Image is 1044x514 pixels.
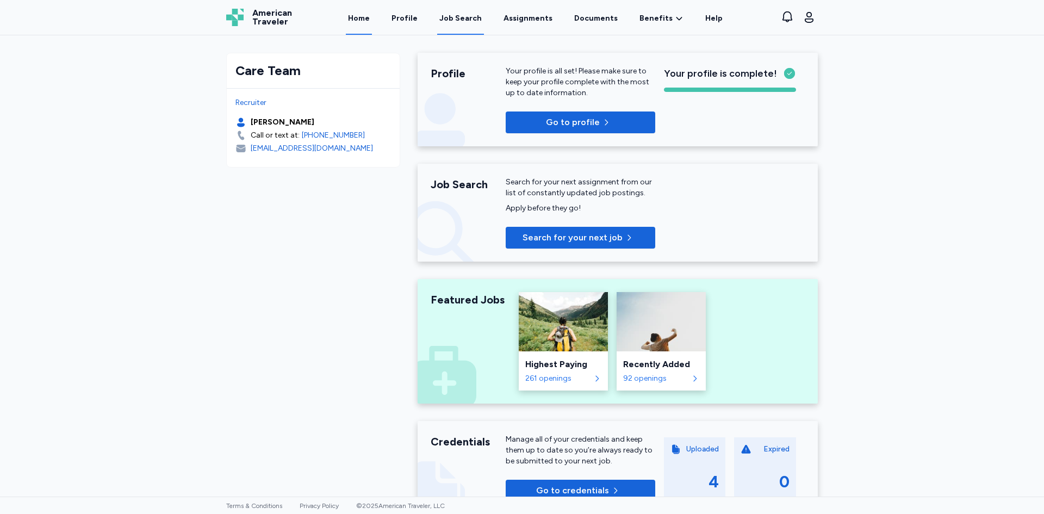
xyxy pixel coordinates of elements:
[226,9,244,26] img: Logo
[506,434,655,467] div: Manage all of your credentials and keep them up to date so you’re always ready to be submitted to...
[506,177,655,199] div: Search for your next assignment from our list of constantly updated job postings.
[439,13,482,24] div: Job Search
[431,177,506,192] div: Job Search
[506,112,655,133] button: Go to profile
[525,358,601,371] div: Highest Paying
[252,9,292,26] span: American Traveler
[431,292,506,307] div: Featured Jobs
[235,62,391,79] div: Care Team
[525,373,591,384] div: 261 openings
[251,143,373,154] div: [EMAIL_ADDRESS][DOMAIN_NAME]
[356,502,445,510] span: © 2025 American Traveler, LLC
[536,484,609,497] span: Go to credentials
[519,292,608,351] img: Highest Paying
[664,66,777,81] span: Your profile is complete!
[779,472,790,492] div: 0
[302,130,365,141] a: [PHONE_NUMBER]
[506,66,655,98] p: Your profile is all set! Please make sure to keep your profile complete with the most up to date ...
[235,97,391,108] div: Recruiter
[639,13,683,24] a: Benefits
[639,13,673,24] span: Benefits
[617,292,706,351] img: Recently Added
[686,444,719,455] div: Uploaded
[506,227,655,249] button: Search for your next job
[226,502,282,510] a: Terms & Conditions
[523,231,623,244] span: Search for your next job
[519,292,608,391] a: Highest PayingHighest Paying261 openings
[709,472,719,492] div: 4
[300,502,339,510] a: Privacy Policy
[623,373,688,384] div: 92 openings
[437,1,484,35] a: Job Search
[506,480,655,501] button: Go to credentials
[546,116,600,129] p: Go to profile
[346,1,372,35] a: Home
[431,66,506,81] div: Profile
[623,358,699,371] div: Recently Added
[251,130,300,141] div: Call or text at:
[617,292,706,391] a: Recently AddedRecently Added92 openings
[251,117,314,128] div: [PERSON_NAME]
[506,203,655,214] div: Apply before they go!
[763,444,790,455] div: Expired
[431,434,506,449] div: Credentials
